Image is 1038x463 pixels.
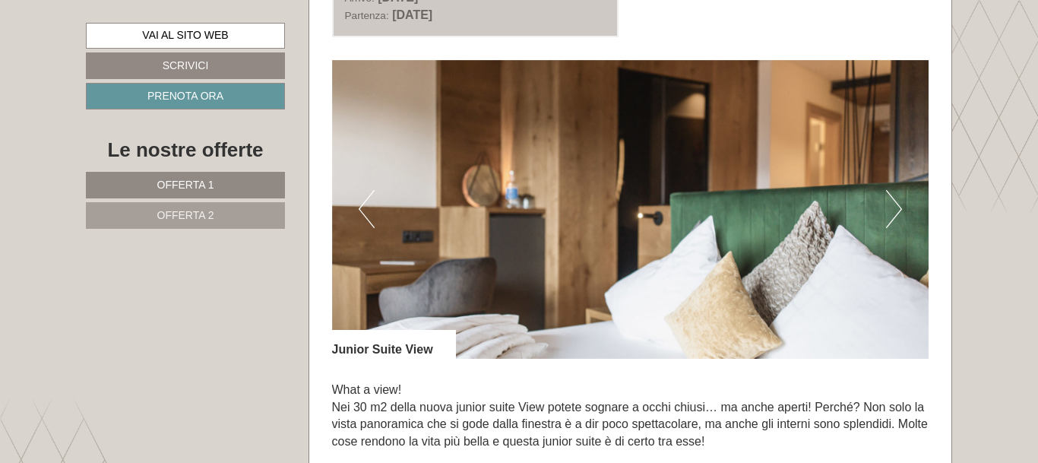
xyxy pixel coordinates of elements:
[332,60,929,359] img: image
[157,209,214,221] span: Offerta 2
[86,83,285,109] a: Prenota ora
[332,330,456,359] div: Junior Suite View
[86,136,285,164] div: Le nostre offerte
[886,190,902,228] button: Next
[86,52,285,79] a: Scrivici
[86,23,285,49] a: Vai al sito web
[359,190,375,228] button: Previous
[157,179,214,191] span: Offerta 1
[392,8,432,21] b: [DATE]
[345,10,389,21] small: Partenza:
